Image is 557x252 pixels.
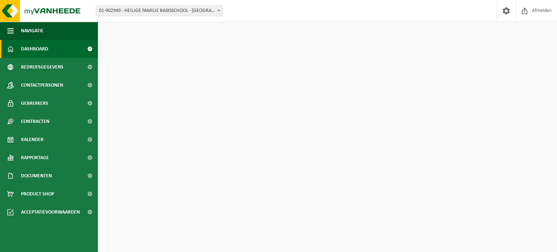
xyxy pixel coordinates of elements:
span: Documenten [21,167,52,185]
span: Navigatie [21,22,44,40]
span: Product Shop [21,185,54,203]
span: Gebruikers [21,94,48,112]
span: 01-902949 - HEILIGE FAMILIE BASISSCHOOL - TIELT [96,6,222,16]
span: 01-902949 - HEILIGE FAMILIE BASISSCHOOL - TIELT [96,5,223,16]
span: Dashboard [21,40,48,58]
span: Acceptatievoorwaarden [21,203,80,221]
span: Rapportage [21,149,49,167]
span: Contactpersonen [21,76,63,94]
span: Kalender [21,131,44,149]
span: Bedrijfsgegevens [21,58,63,76]
span: Contracten [21,112,49,131]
